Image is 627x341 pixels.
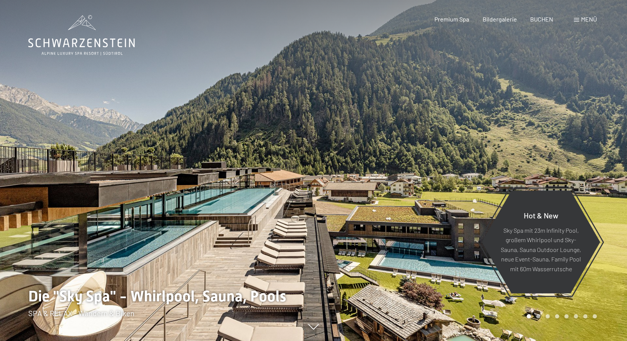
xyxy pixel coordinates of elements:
p: Sky Spa mit 23m Infinity Pool, großem Whirlpool und Sky-Sauna, Sauna Outdoor Lounge, neue Event-S... [500,225,582,273]
a: Bildergalerie [483,15,517,23]
a: BUCHEN [530,15,553,23]
div: Carousel Page 6 [574,314,578,318]
a: Hot & New Sky Spa mit 23m Infinity Pool, großem Whirlpool und Sky-Sauna, Sauna Outdoor Lounge, ne... [481,190,601,294]
div: Carousel Page 5 [564,314,569,318]
span: Hot & New [524,210,558,220]
div: Carousel Page 3 [546,314,550,318]
div: Carousel Pagination [524,314,597,318]
div: Carousel Page 1 (Current Slide) [527,314,531,318]
div: Carousel Page 2 [536,314,540,318]
div: Carousel Page 7 [583,314,587,318]
div: Carousel Page 8 [593,314,597,318]
a: Premium Spa [434,15,469,23]
div: Carousel Page 4 [555,314,559,318]
span: Menü [581,15,597,23]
